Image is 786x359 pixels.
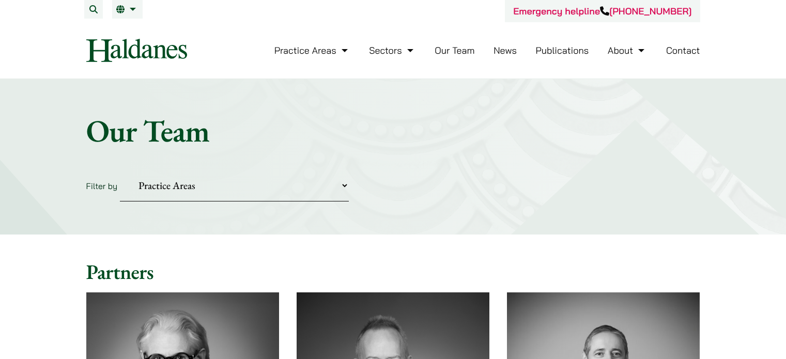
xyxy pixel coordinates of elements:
h2: Partners [86,259,700,284]
a: Emergency helpline[PHONE_NUMBER] [513,5,691,17]
a: About [608,44,647,56]
a: Publications [536,44,589,56]
a: EN [116,5,138,13]
a: Contact [666,44,700,56]
a: News [494,44,517,56]
label: Filter by [86,181,118,191]
h1: Our Team [86,112,700,149]
img: Logo of Haldanes [86,39,187,62]
a: Our Team [435,44,474,56]
a: Sectors [369,44,415,56]
a: Practice Areas [274,44,350,56]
